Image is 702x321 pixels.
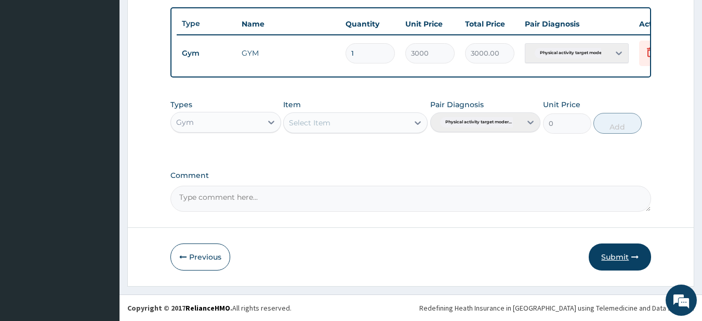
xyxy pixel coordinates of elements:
div: Gym [176,117,194,127]
th: Type [177,14,236,33]
label: Item [283,99,301,110]
th: Total Price [460,14,520,34]
td: Gym [177,44,236,63]
label: Unit Price [543,99,580,110]
div: Minimize live chat window [170,5,195,30]
th: Pair Diagnosis [520,14,634,34]
button: Add [593,113,642,134]
div: Chat with us now [54,58,175,72]
a: RelianceHMO [186,303,230,313]
textarea: Type your message and hit 'Enter' [5,212,198,248]
footer: All rights reserved. [120,294,702,321]
th: Unit Price [400,14,460,34]
button: Previous [170,243,230,271]
td: GYM [236,43,340,63]
th: Actions [634,14,686,34]
img: d_794563401_company_1708531726252_794563401 [19,52,42,78]
label: Pair Diagnosis [430,99,484,110]
span: We're online! [60,95,143,200]
div: Redefining Heath Insurance in [GEOGRAPHIC_DATA] using Telemedicine and Data Science! [419,303,694,313]
strong: Copyright © 2017 . [127,303,232,313]
div: Select Item [289,118,330,128]
label: Comment [170,171,652,180]
th: Quantity [340,14,400,34]
th: Name [236,14,340,34]
label: Types [170,100,192,109]
button: Submit [589,243,651,271]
